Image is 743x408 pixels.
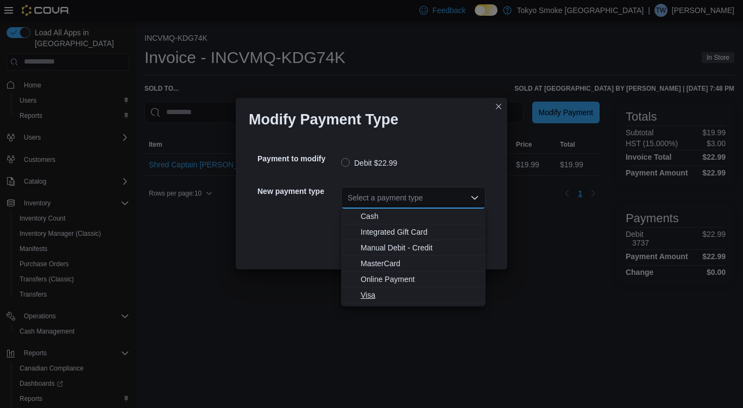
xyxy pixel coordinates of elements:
[341,209,486,224] button: Cash
[257,180,339,202] h5: New payment type
[470,193,479,202] button: Close list of options
[361,227,479,237] span: Integrated Gift Card
[361,258,479,269] span: MasterCard
[257,148,339,170] h5: Payment to modify
[341,240,486,256] button: Manual Debit - Credit
[341,256,486,272] button: MasterCard
[249,111,399,128] h1: Modify Payment Type
[361,274,479,285] span: Online Payment
[341,272,486,287] button: Online Payment
[341,156,397,170] label: Debit $22.99
[341,224,486,240] button: Integrated Gift Card
[492,100,505,113] button: Closes this modal window
[361,290,479,300] span: Visa
[361,211,479,222] span: Cash
[341,209,486,303] div: Choose from the following options
[341,287,486,303] button: Visa
[361,242,479,253] span: Manual Debit - Credit
[348,191,349,204] input: Accessible screen reader label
